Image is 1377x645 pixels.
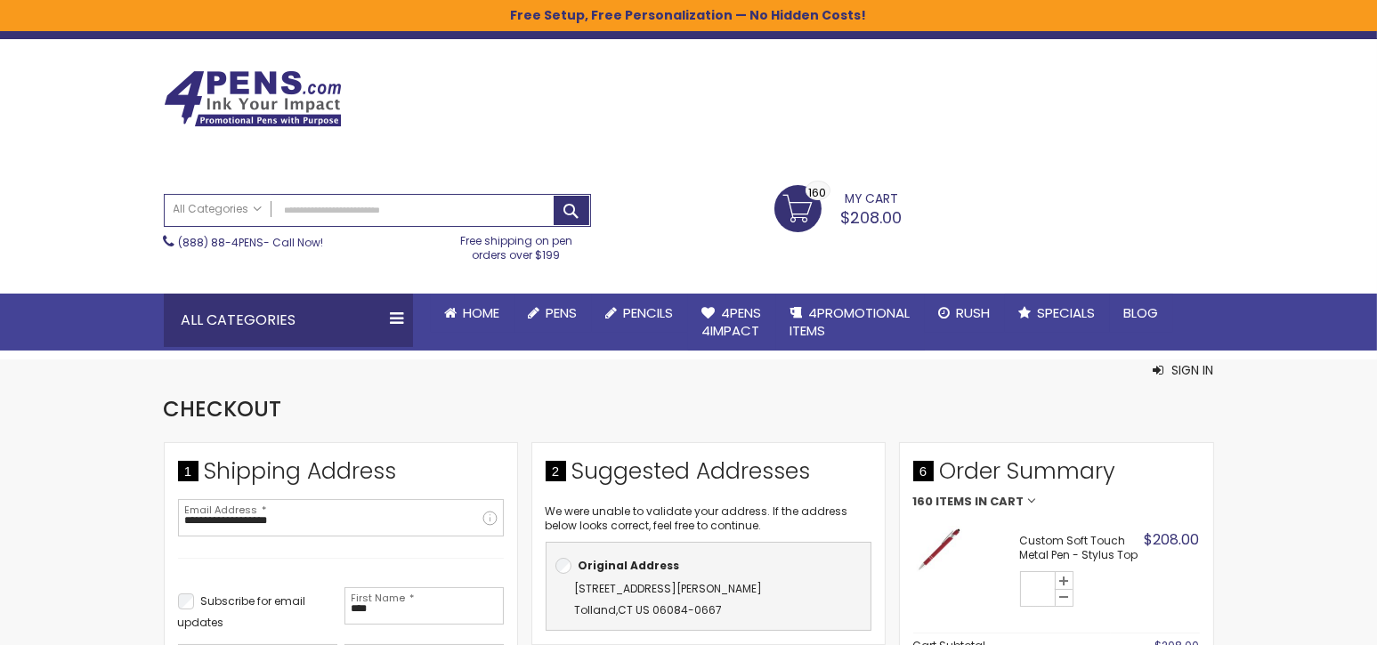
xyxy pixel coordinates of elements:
img: Custom Soft Touch Stylus Pen-Burgundy [913,526,962,575]
div: All Categories [164,294,413,347]
a: (888) 88-4PENS [179,235,264,250]
a: Wishlist [939,20,999,34]
span: Sign In [1172,361,1214,379]
button: Sign In [1154,361,1214,379]
a: All Categories [165,195,271,224]
span: US [636,602,651,617]
div: , [555,578,862,621]
span: Tolland [575,602,617,617]
div: Sign In [1154,21,1213,35]
span: $208.00 [841,206,903,229]
a: Home [431,294,514,333]
span: All Categories [174,202,263,216]
span: CT [619,602,634,617]
div: Free shipping on pen orders over $199 [441,227,591,262]
a: Create an Account [1019,20,1137,34]
span: 160 [913,496,934,508]
span: Order Summary [913,456,1200,496]
a: Pencils [592,294,688,333]
span: Rush [957,303,991,322]
span: Items in Cart [936,496,1025,508]
b: Original Address [579,558,680,573]
div: Shipping Address [178,456,504,496]
strong: Custom Soft Touch Metal Pen - Stylus Top [1020,534,1140,562]
span: $208.00 [1145,529,1200,550]
span: - Call Now! [179,235,324,250]
span: 4PROMOTIONAL ITEMS [790,303,911,340]
a: 4PROMOTIONALITEMS [776,294,925,351]
a: 4Pens4impact [688,294,776,351]
span: 06084-0667 [653,602,723,617]
img: 4Pens Custom Pens and Promotional Products [164,70,342,127]
span: Pencils [624,303,674,322]
span: Subscribe for email updates [178,593,306,630]
span: [STREET_ADDRESS][PERSON_NAME] [575,581,763,596]
span: Home [464,303,500,322]
a: Pens [514,294,592,333]
span: 4Pens 4impact [702,303,762,340]
a: $208.00 160 [774,185,903,230]
span: 160 [809,184,827,201]
div: Suggested Addresses [546,456,871,496]
p: We were unable to validate your address. If the address below looks correct, feel free to continue. [546,504,871,533]
a: Rush [925,294,1005,333]
span: Pens [547,303,578,322]
span: Blog [1124,303,1159,322]
a: Specials [1005,294,1110,333]
span: Specials [1038,303,1096,322]
a: Blog [1110,294,1173,333]
span: Checkout [164,394,282,423]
